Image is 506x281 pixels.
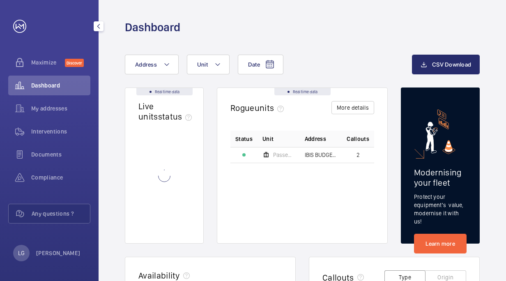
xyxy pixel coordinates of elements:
h2: Modernising your fleet [414,167,467,188]
h2: Rogue [230,103,287,113]
button: Address [125,55,179,74]
span: Maximize [31,58,65,67]
a: Learn more [414,234,467,253]
span: CSV Download [432,61,471,68]
button: More details [331,101,374,114]
span: Interventions [31,127,90,136]
span: Unit [262,135,274,143]
span: Any questions ? [32,210,90,218]
span: Discover [65,59,84,67]
span: units [255,103,287,113]
div: Real time data [274,88,331,95]
span: Passenger 1 [273,152,295,158]
img: marketing-card.svg [425,109,455,154]
span: 2 [356,152,360,158]
span: Dashboard [31,81,90,90]
span: Date [248,61,260,68]
h2: Availability [138,270,180,281]
span: Compliance [31,173,90,182]
button: Date [238,55,283,74]
span: Address [305,135,326,143]
span: My addresses [31,104,90,113]
h1: Dashboard [125,20,180,35]
span: status [158,111,195,122]
span: IBIS BUDGET LONDON BARKING - H3188, IBIS BUDGET LONDON BARKING [305,152,337,158]
p: [PERSON_NAME] [36,249,80,257]
p: LG [18,249,25,257]
span: Unit [197,61,208,68]
div: Real time data [136,88,193,95]
span: Callouts [347,135,369,143]
p: Protect your equipment's value, modernise it with us! [414,193,467,226]
button: CSV Download [412,55,480,74]
p: Status [235,135,253,143]
span: Documents [31,150,90,159]
span: Address [135,61,157,68]
h2: Live units [138,101,195,122]
button: Unit [187,55,230,74]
